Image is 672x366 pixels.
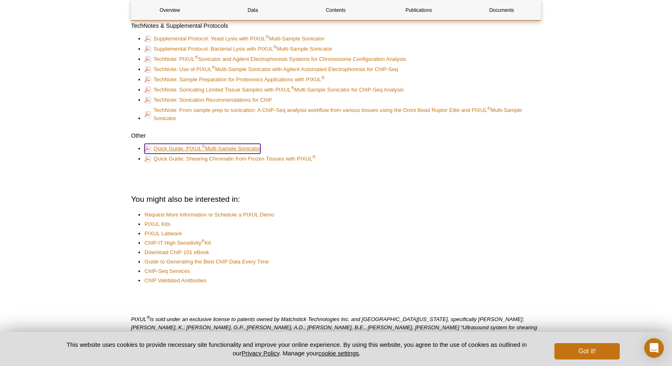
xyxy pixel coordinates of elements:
[145,85,404,95] a: TechNote: Sonicating Limited Tissue Samples with PIXUL®Multi-Sample Sonicator for ChIP-Seq Analysis
[321,75,325,80] sup: ®
[52,340,541,357] p: This website uses cookies to provide necessary site functionality and improve your online experie...
[145,75,325,85] a: TechNote: Sample Preparation for Proteomics Applications with PIXUL®
[212,65,215,70] sup: ®
[644,338,664,358] div: Open Intercom Messenger
[145,144,260,154] a: Quick Guide: PIXUL®Multi-Sample Sonicator
[145,248,209,257] a: Download ChIP 101 eBook
[145,230,182,238] a: PIXUL Labware
[318,350,359,357] button: cookie settings
[145,44,332,54] a: Supplemental Protocol: Bacterial Lysis with PIXUL®Multi-Sample Sonicator
[463,0,540,20] a: Documents
[145,258,269,266] a: Guide to Generating the Best ChIP Data Every Time
[145,277,206,285] a: ChIP Validated Anitbodies
[131,194,541,205] h2: You might also be interested in:
[381,0,457,20] a: Publications
[145,34,325,44] a: Supplemental Protocol: Yeast Lysis with PIXUL®Multi-Sample Sonicator
[131,316,537,339] em: PIXUL is sold under an exclusive license to patents owned by Matchstick Technologies Inc. and [GE...
[195,55,198,60] sup: ®
[145,239,211,247] a: ChIP-IT High Sensitivity®Kit
[145,211,274,219] a: Request More Information or Schedule a PIXUL Demo
[312,154,316,159] sup: ®
[131,0,208,20] a: Overview
[145,220,170,228] a: PIXUL Kits
[145,154,316,164] a: Quick Guide: Shearing Chromatin from Frozen Tissues with PIXUL®
[297,0,374,20] a: Contents
[291,85,294,90] sup: ®
[131,21,541,31] h3: TechNotes & Supplemental Protocols
[145,65,398,74] a: TechNote: Use of PIXUL®Multi-Sample Sonicator with Agilent Automated Electrophoresis for ChIP-Seq
[202,144,205,149] sup: ®
[273,45,276,49] sup: ®
[145,105,533,123] a: TechNote: From sample prep to sonication: A ChIP-Seq analysis workflow from various tissues using...
[147,315,150,319] sup: ®
[145,267,190,275] a: ChIP-Seq Services
[214,0,291,20] a: Data
[145,54,406,64] a: TechNote: PIXUL®Sonicator and Agilent Electrophoresis Systems for Chromosome Configuration Analysis
[145,95,272,105] a: TechNote: Sonication Recommendations for ChIP
[201,238,205,243] sup: ®
[554,343,620,359] button: Got it!
[131,131,541,141] h3: Other
[487,106,490,111] sup: ®
[242,350,279,357] a: Privacy Policy
[265,34,269,39] sup: ®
